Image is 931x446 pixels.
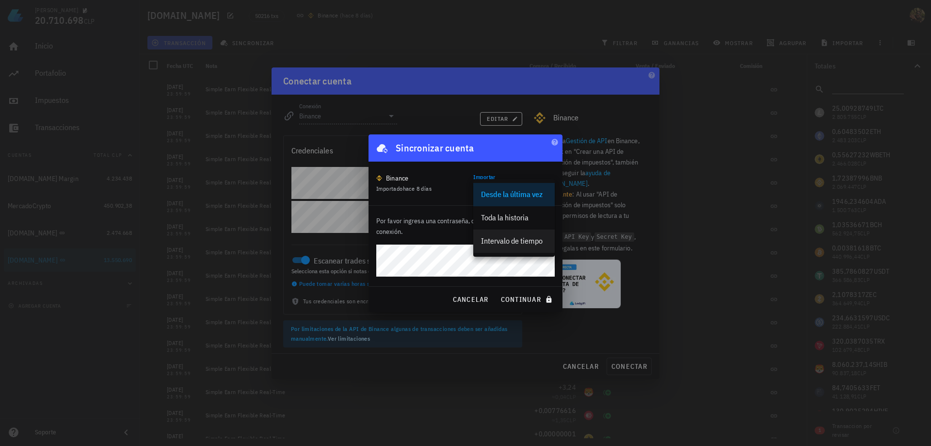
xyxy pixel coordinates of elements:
[481,236,547,246] div: Intervalo de tiempo
[376,175,382,181] img: 270.png
[481,190,547,199] div: Desde la última vez
[497,291,559,308] button: continuar
[396,140,474,156] div: Sincronizar cuenta
[481,213,547,222] div: Toda la historia
[376,215,555,237] p: Por favor ingresa una contraseña, con ella encriptaremos la conexión.
[386,173,409,183] div: Binance
[500,295,555,304] span: continuar
[376,185,432,192] span: Importado
[448,291,492,308] button: cancelar
[473,179,555,196] div: ImportarDesde la última vez
[452,295,488,304] span: cancelar
[473,173,496,181] label: Importar
[403,185,432,192] span: hace 8 días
